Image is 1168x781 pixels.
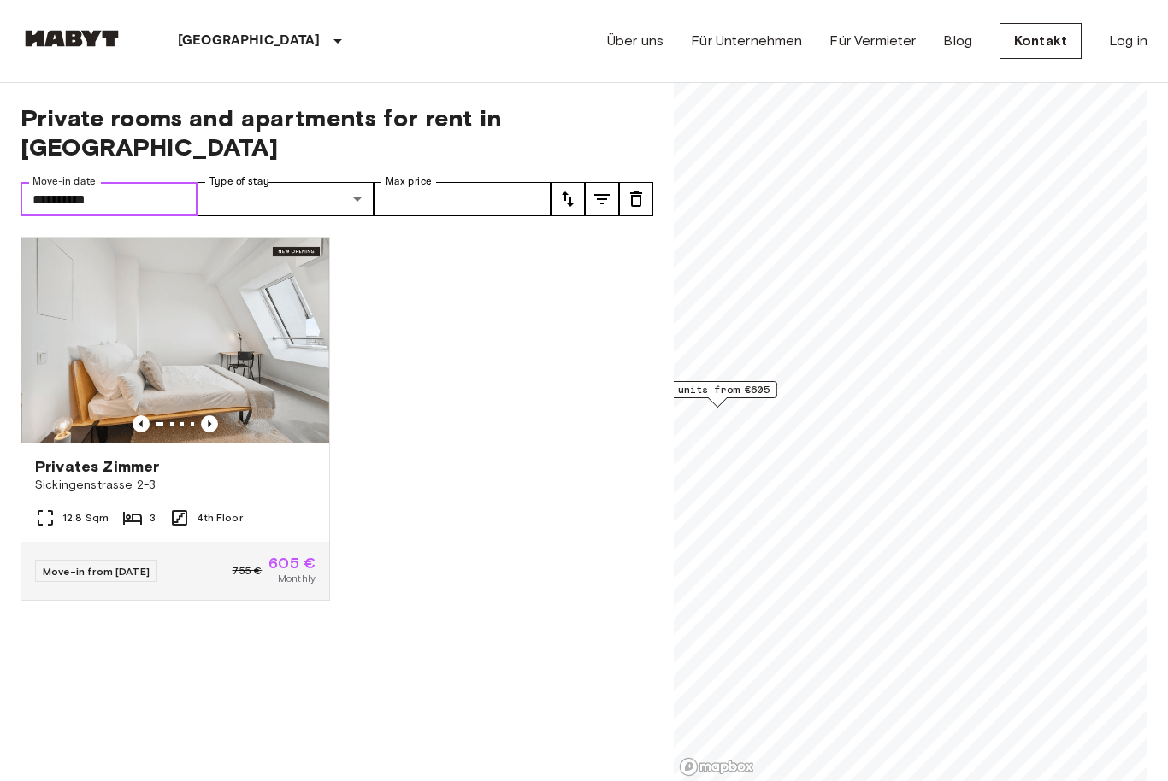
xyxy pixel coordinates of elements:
[201,415,218,432] button: Previous image
[1000,23,1082,59] a: Kontakt
[943,31,972,51] a: Blog
[551,182,585,216] button: tune
[21,238,329,443] img: Marketing picture of unit DE-01-477-068-01
[62,510,109,526] span: 12.8 Sqm
[209,174,269,189] label: Type of stay
[607,31,664,51] a: Über uns
[150,510,156,526] span: 3
[133,415,150,432] button: Previous image
[386,174,432,189] label: Max price
[43,565,150,578] span: Move-in from [DATE]
[35,456,159,477] span: Privates Zimmer
[32,174,96,189] label: Move-in date
[829,31,916,51] a: Für Vermieter
[21,103,653,161] span: Private rooms and apartments for rent in [GEOGRAPHIC_DATA]
[665,382,770,397] span: 1 units from €605
[691,31,802,51] a: Für Unternehmen
[278,571,316,586] span: Monthly
[585,182,619,216] button: tune
[35,477,316,494] span: Sickingenstrasse 2-3
[232,563,262,578] span: 755 €
[197,510,242,526] span: 4th Floor
[21,30,123,47] img: Habyt
[679,757,754,777] a: Mapbox logo
[658,381,777,408] div: Map marker
[21,182,198,216] input: Choose date, selected date is 2 May 2026
[268,555,316,571] span: 605 €
[21,237,330,601] a: Marketing picture of unit DE-01-477-068-01Previous imagePrevious imagePrivates ZimmerSickingenstr...
[178,31,321,51] p: [GEOGRAPHIC_DATA]
[619,182,653,216] button: tune
[1109,31,1147,51] a: Log in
